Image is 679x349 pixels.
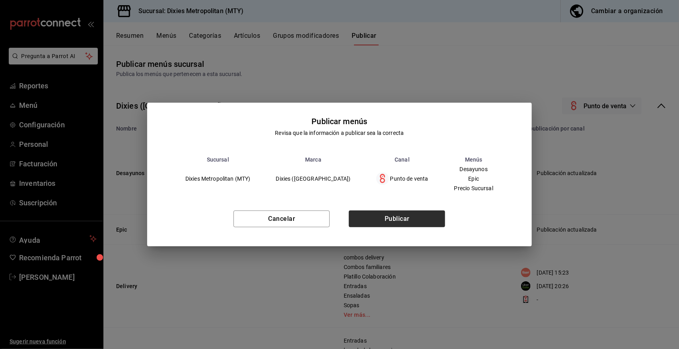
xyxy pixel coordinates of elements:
td: Dixies Metropolitan (MTY) [173,163,263,195]
th: Canal [364,156,441,163]
td: Dixies ([GEOGRAPHIC_DATA]) [263,163,364,195]
th: Marca [263,156,364,163]
th: Sucursal [173,156,263,163]
button: Cancelar [233,211,330,227]
span: Desayunos [454,166,493,172]
div: Revisa que la información a publicar sea la correcta [275,129,404,137]
th: Menús [441,156,506,163]
span: Precio Sucursal [454,185,493,191]
div: Punto de venta [376,172,428,185]
span: Epic [454,176,493,181]
button: Publicar [349,211,445,227]
div: Publicar menús [312,115,368,127]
